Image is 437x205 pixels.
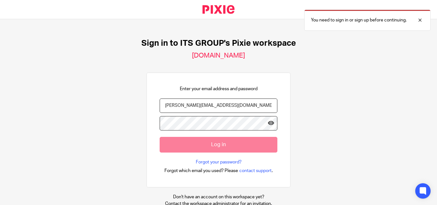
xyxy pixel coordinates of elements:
[141,38,296,48] h1: Sign in to ITS GROUP's Pixie workspace
[160,137,277,153] input: Log in
[311,17,407,23] p: You need to sign in or sign up before continuing.
[164,168,238,174] span: Forgot which email you used? Please
[196,159,242,165] a: Forgot your password?
[180,86,258,92] p: Enter your email address and password
[239,168,272,174] span: contact support
[160,99,277,113] input: name@example.com
[165,194,272,200] p: Don't have an account on this workspace yet?
[192,51,245,60] h2: [DOMAIN_NAME]
[164,167,273,174] div: .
